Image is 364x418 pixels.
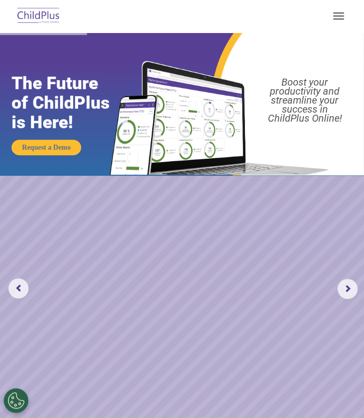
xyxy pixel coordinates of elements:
[156,99,198,107] span: Phone number
[156,58,186,66] span: Last name
[15,5,62,28] img: ChildPlus by Procare Solutions
[12,140,81,155] a: Request a Demo
[12,74,128,132] rs-layer: The Future of ChildPlus is Here!
[4,388,29,413] button: Cookies Settings
[251,78,358,123] rs-layer: Boost your productivity and streamline your success in ChildPlus Online!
